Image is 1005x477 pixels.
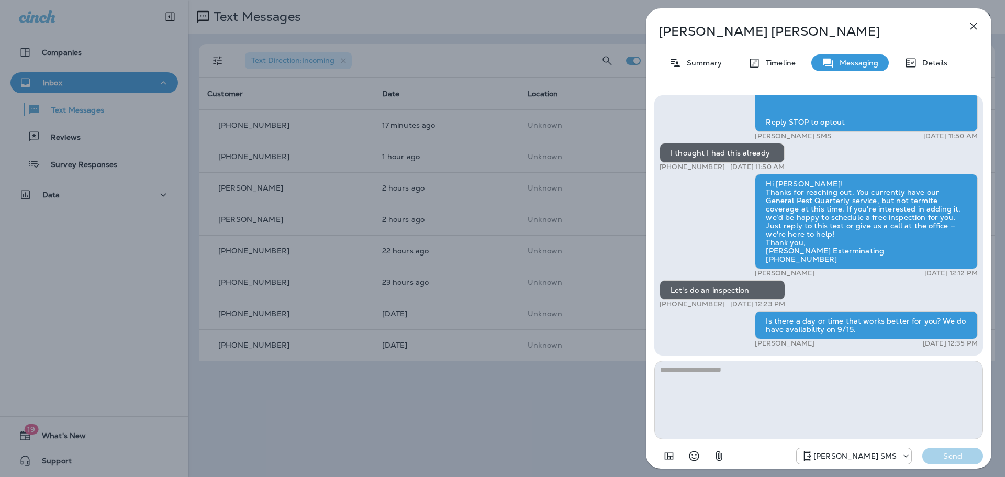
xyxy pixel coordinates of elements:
p: Timeline [761,59,796,67]
p: [DATE] 11:50 AM [923,132,978,140]
p: [DATE] 12:35 PM [923,339,978,348]
div: Is there a day or time that works better for you? We do have availability on 9/15. [755,311,978,339]
p: [PHONE_NUMBER] [660,163,725,171]
p: [DATE] 12:12 PM [924,269,978,278]
p: [PERSON_NAME] [PERSON_NAME] [658,24,944,39]
p: [PERSON_NAME] SMS [813,452,897,460]
p: [PERSON_NAME] [755,339,814,348]
p: Messaging [834,59,878,67]
p: [PERSON_NAME] SMS [755,132,831,140]
p: [DATE] 12:23 PM [730,300,785,308]
div: [PERSON_NAME] Ext.: Termites don't take a fall break! Keep your home safe with 24/7 termite prote... [755,62,978,132]
p: Details [917,59,947,67]
button: Add in a premade template [658,446,679,467]
div: +1 (757) 760-3335 [797,450,911,462]
p: [PERSON_NAME] [755,269,814,278]
p: [DATE] 11:50 AM [730,163,785,171]
p: [PHONE_NUMBER] [660,300,725,308]
div: I thought I had this already [660,143,785,163]
div: Let's do an inspection [660,280,785,300]
p: Summary [682,59,722,67]
div: Hi [PERSON_NAME]! Thanks for reaching out. You currently have our General Pest Quarterly service,... [755,174,978,269]
button: Select an emoji [684,446,705,467]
